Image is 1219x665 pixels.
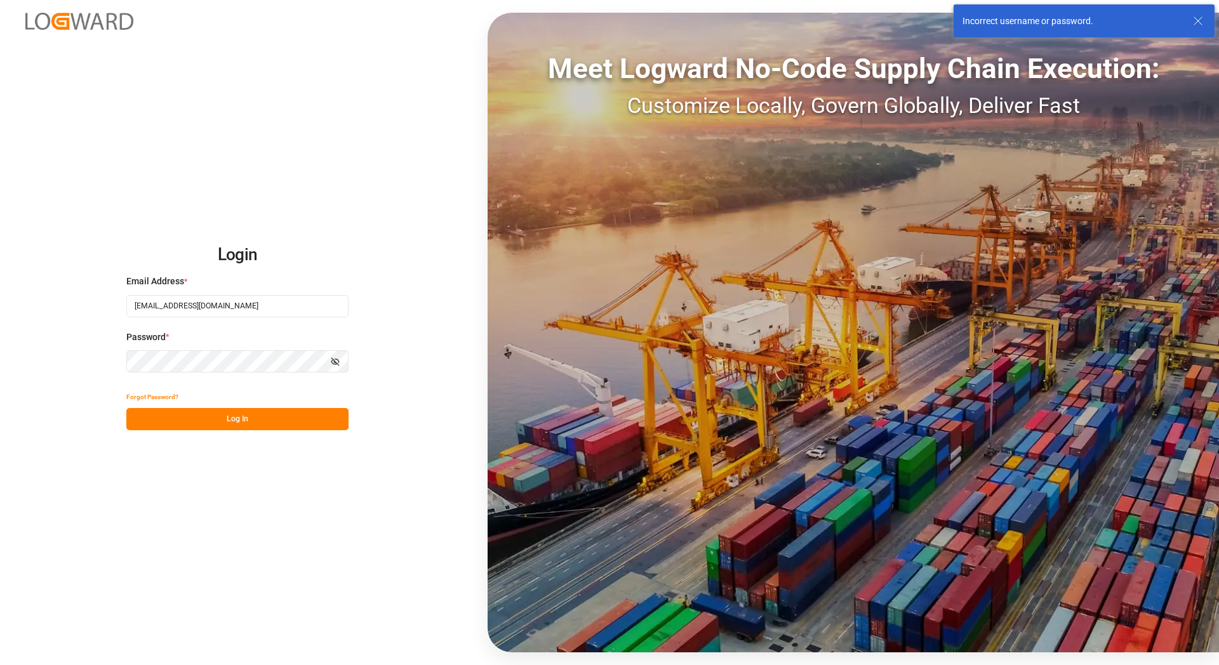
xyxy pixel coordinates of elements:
button: Log In [126,408,349,430]
img: Logward_new_orange.png [25,13,133,30]
div: Customize Locally, Govern Globally, Deliver Fast [488,89,1219,122]
div: Meet Logward No-Code Supply Chain Execution: [488,48,1219,89]
div: Incorrect username or password. [963,15,1181,28]
span: Password [126,331,166,344]
span: Email Address [126,275,184,288]
h2: Login [126,235,349,275]
input: Enter your email [126,295,349,317]
button: Forgot Password? [126,386,178,408]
